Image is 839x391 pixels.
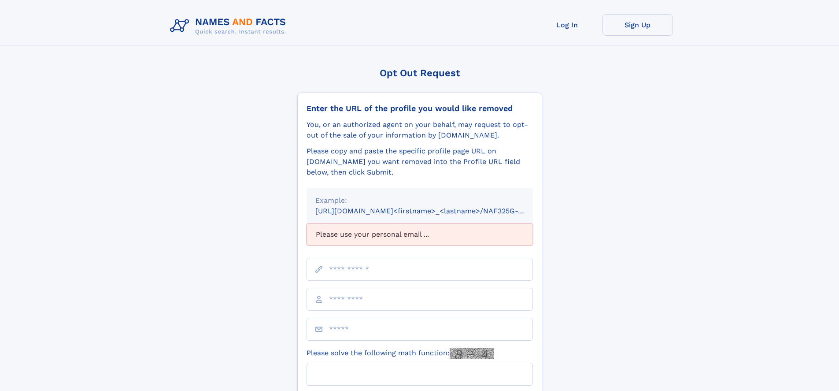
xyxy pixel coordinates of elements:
small: [URL][DOMAIN_NAME]<firstname>_<lastname>/NAF325G-xxxxxxxx [315,207,550,215]
div: Please use your personal email ... [307,223,533,246]
div: Example: [315,195,524,206]
a: Sign Up [602,14,673,36]
div: Opt Out Request [297,67,542,78]
div: Enter the URL of the profile you would like removed [307,104,533,113]
label: Please solve the following math function: [307,348,494,359]
img: Logo Names and Facts [166,14,293,38]
div: You, or an authorized agent on your behalf, may request to opt-out of the sale of your informatio... [307,119,533,141]
a: Log In [532,14,602,36]
div: Please copy and paste the specific profile page URL on [DOMAIN_NAME] you want removed into the Pr... [307,146,533,178]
